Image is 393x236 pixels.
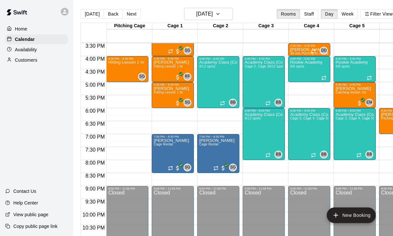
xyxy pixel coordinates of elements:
div: 6:00 PM – 8:00 PM [336,109,374,112]
span: 30 min Pitching or Hitting [290,52,329,55]
span: Recurring event [356,153,361,158]
div: 4:00 PM – 6:00 PM [199,57,237,60]
span: 6:30 PM [84,121,107,127]
span: All customers have paid [174,74,181,81]
div: 4:00 PM – 5:00 PM [108,57,146,60]
span: Recurring event [220,101,225,106]
div: 4:00 PM – 5:00 PM: Hitting Lesson 1 hr [106,56,148,82]
span: Recurring event [311,49,316,54]
span: SG [139,73,145,80]
span: Cage 3, Cage 4, Cage 5 [336,117,373,120]
div: Bucket Bucket [274,151,282,158]
div: 5:00 PM – 6:00 PM [336,83,374,86]
div: Cage 5 [334,23,380,29]
h6: [DATE] [196,9,213,19]
a: Calendar [5,34,68,44]
span: EM [366,99,373,106]
div: 3:00 PM – 4:00 PM: Hitting Lesson 1 hr [152,30,194,56]
div: Shaun Garceau [184,99,191,106]
button: Day [321,9,338,19]
span: 7:00 PM [84,134,107,140]
span: 0/12 spots filled [373,117,389,120]
div: 6:00 PM – 8:00 PM [245,109,283,112]
div: Rachel Frankhouser [184,73,191,81]
span: 4:00 PM [84,56,107,62]
div: 9:00 PM – 11:59 PM [245,187,283,190]
span: SG [184,164,190,171]
span: BB [276,151,281,158]
button: Next [122,9,141,19]
button: [DATE] [81,9,104,19]
span: Recurring event [213,166,219,171]
span: Catching lesson 1hr [336,91,366,94]
div: 6:00 PM – 8:00 PM: Academy Class (Copy) [243,108,285,160]
button: Back [104,9,123,19]
div: Shaun Garceau [229,164,237,171]
button: [DATE] [184,8,233,20]
p: Copy public page link [13,223,57,230]
span: Recurring event [311,153,316,158]
div: 4:00 PM – 5:00 PM [336,57,374,60]
span: Cage Rental [199,143,218,146]
div: 5:00 PM – 6:00 PM: Hitting Lesson 1 hr [152,82,194,108]
span: 5:30 PM [84,95,107,101]
span: 6:00 PM [84,108,107,114]
span: 8:30 PM [84,173,107,179]
span: 0/12 spots filled [328,117,344,120]
p: Contact Us [13,188,36,194]
span: Cage 3, Cage 4, Cage 5 [290,117,327,120]
span: Bucket Bucket [277,151,282,158]
span: Cage 2, Cage 3 [245,65,269,68]
span: All customers have paid [220,165,226,171]
span: All customers have paid [174,165,181,171]
span: Recurring event [321,75,326,81]
p: Help Center [13,200,38,206]
div: Bucket Bucket [274,99,282,106]
div: 9:00 PM – 11:59 PM [154,187,192,190]
button: Rooms [277,9,300,19]
div: 5:00 PM – 6:00 PM [154,83,192,86]
button: Staff [300,9,318,19]
span: BB [321,151,327,158]
span: 0/6 spots filled [290,65,304,68]
span: 9:00 PM [84,186,107,192]
span: All customers have paid [356,100,363,106]
span: 0/12 spots filled [199,65,215,68]
div: Home [5,24,68,34]
p: Availability [15,46,37,53]
span: Recurring event [265,101,271,106]
span: Bucket Bucket [277,99,282,106]
button: Week [337,9,358,19]
span: 7:30 PM [84,147,107,153]
div: 9:00 PM – 11:59 PM [290,187,328,190]
span: Eddy Milian [368,99,373,106]
span: SG [230,164,236,171]
div: Bucket Bucket [320,151,328,158]
a: Customers [5,55,68,65]
span: Recurring event [168,166,173,171]
a: Availability [5,45,68,55]
div: 9:00 PM – 11:59 PM [108,187,146,190]
div: 4:00 PM – 6:00 PM: Academy Class (Copy) [197,56,239,108]
span: BB [230,99,236,106]
div: 3:30 PM – 4:00 PM: Henry [288,43,330,56]
div: Bucket Bucket [365,151,373,158]
div: Cage 1 [152,23,198,29]
button: add [327,207,376,223]
span: BB [276,99,281,106]
span: 5:00 PM [84,82,107,88]
span: Recurring event [168,49,173,54]
div: 4:00 PM – 5:00 PM: Rookie Academy [288,56,330,82]
span: 10:00 PM [81,212,106,217]
span: Bucket Bucket [232,99,237,106]
span: RF [185,73,190,80]
div: 4:00 PM – 5:00 PM: Rookie Academy [334,56,376,82]
span: Recurring event [367,75,372,81]
span: 0/6 spots filled [336,65,350,68]
div: Shaun Garceau [184,47,191,55]
span: Hitting Lesson 1 hr [154,91,183,94]
span: Darin Downs [323,47,328,55]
